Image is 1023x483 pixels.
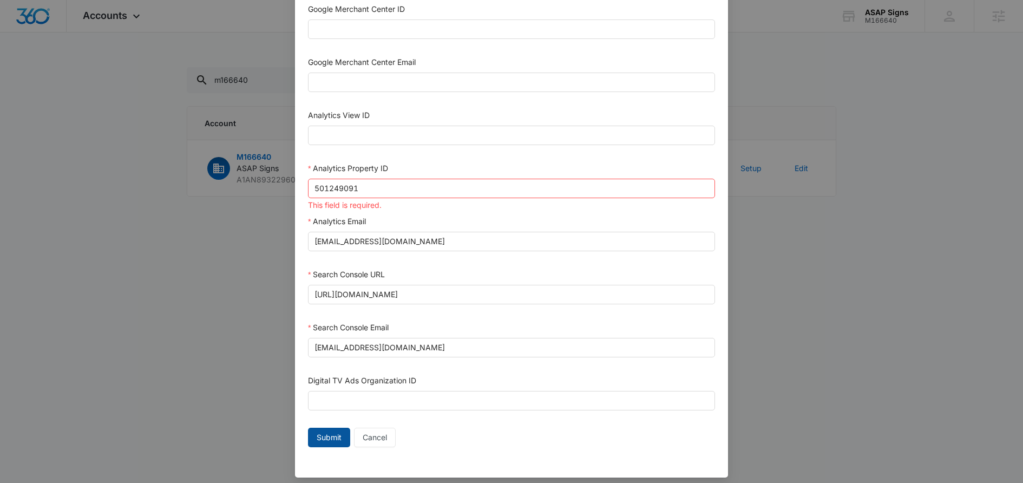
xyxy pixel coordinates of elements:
input: Analytics Property ID [308,179,715,198]
input: Search Console URL [308,285,715,304]
span: Cancel [363,432,387,443]
input: Analytics Email [308,232,715,251]
label: Search Console URL [308,270,385,279]
input: Analytics View ID [308,126,715,145]
button: Submit [308,428,350,447]
input: Google Merchant Center ID [308,19,715,39]
span: Submit [317,432,342,443]
label: Analytics Email [308,217,366,226]
label: Search Console Email [308,323,389,332]
label: Google Merchant Center ID [308,4,405,14]
label: Google Merchant Center Email [308,57,416,67]
label: Analytics View ID [308,110,370,120]
label: Analytics Property ID [308,164,388,173]
div: This field is required. [308,199,715,212]
button: Cancel [354,428,396,447]
input: Search Console Email [308,338,715,357]
label: Digital TV Ads Organization ID [308,376,416,385]
input: Google Merchant Center Email [308,73,715,92]
input: Digital TV Ads Organization ID [308,391,715,410]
